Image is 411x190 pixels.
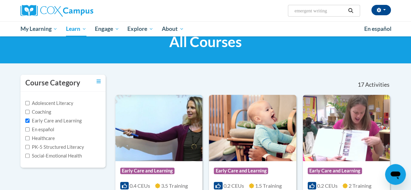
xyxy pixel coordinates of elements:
[162,25,184,33] span: About
[364,25,392,32] span: En español
[224,183,244,189] span: 0.2 CEUs
[25,101,30,105] input: Checkbox for Options
[25,119,30,123] input: Checkbox for Options
[25,136,30,140] input: Checkbox for Options
[115,95,202,161] img: Course Logo
[346,7,355,15] button: Search
[25,108,51,116] label: Coaching
[20,25,58,33] span: My Learning
[96,78,101,85] a: Toggle collapse
[25,135,55,142] label: Healthcare
[365,81,390,88] span: Activities
[317,183,338,189] span: 0.2 CEUs
[25,144,84,151] label: PK-5 Structured Literacy
[66,25,86,33] span: Learn
[303,95,390,161] img: Course Logo
[62,21,91,36] a: Learn
[308,168,362,174] span: Early Care and Learning
[20,5,93,17] img: Cox Campus
[20,5,137,17] a: Cox Campus
[25,117,82,124] label: Early Care and Learning
[158,21,188,36] a: About
[385,164,406,185] iframe: Button to launch messaging window
[123,21,158,36] a: Explore
[25,154,30,158] input: Checkbox for Options
[209,95,296,161] img: Course Logo
[357,81,364,88] span: 17
[127,25,153,33] span: Explore
[25,127,30,132] input: Checkbox for Options
[120,168,174,174] span: Early Care and Learning
[25,126,54,133] label: En español
[360,22,396,36] a: En español
[130,183,150,189] span: 0.4 CEUs
[25,78,80,88] h3: Course Category
[95,25,119,33] span: Engage
[294,7,346,15] input: Search Courses
[169,33,242,50] span: All Courses
[16,21,396,36] div: Main menu
[25,145,30,149] input: Checkbox for Options
[25,152,82,159] label: Social-Emotional Health
[214,168,268,174] span: Early Care and Learning
[25,110,30,114] input: Checkbox for Options
[16,21,62,36] a: My Learning
[371,5,391,15] button: Account Settings
[25,100,73,107] label: Adolescent Literacy
[91,21,123,36] a: Engage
